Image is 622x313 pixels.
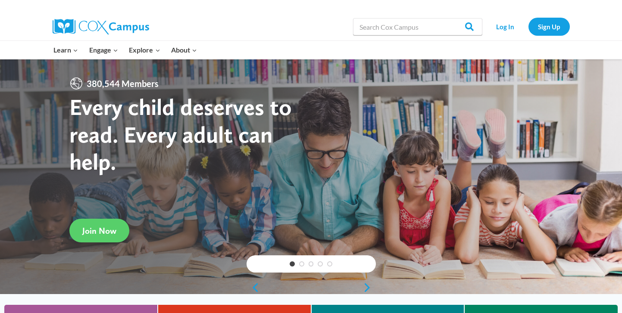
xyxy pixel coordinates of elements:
img: Cox Campus [53,19,149,34]
a: Join Now [69,219,129,242]
a: 1 [290,261,295,267]
span: Learn [53,44,78,56]
div: content slider buttons [247,279,376,296]
a: Log In [487,18,524,35]
span: About [171,44,197,56]
a: Sign Up [528,18,570,35]
a: 3 [309,261,314,267]
span: 380,544 Members [83,77,162,90]
a: next [363,282,376,293]
a: 5 [327,261,332,267]
nav: Secondary Navigation [487,18,570,35]
a: 4 [318,261,323,267]
a: 2 [299,261,304,267]
span: Engage [89,44,118,56]
span: Explore [129,44,160,56]
strong: Every child deserves to read. Every adult can help. [69,93,292,175]
span: Join Now [82,226,116,236]
input: Search Cox Campus [353,18,482,35]
a: previous [247,282,259,293]
nav: Primary Navigation [48,41,203,59]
